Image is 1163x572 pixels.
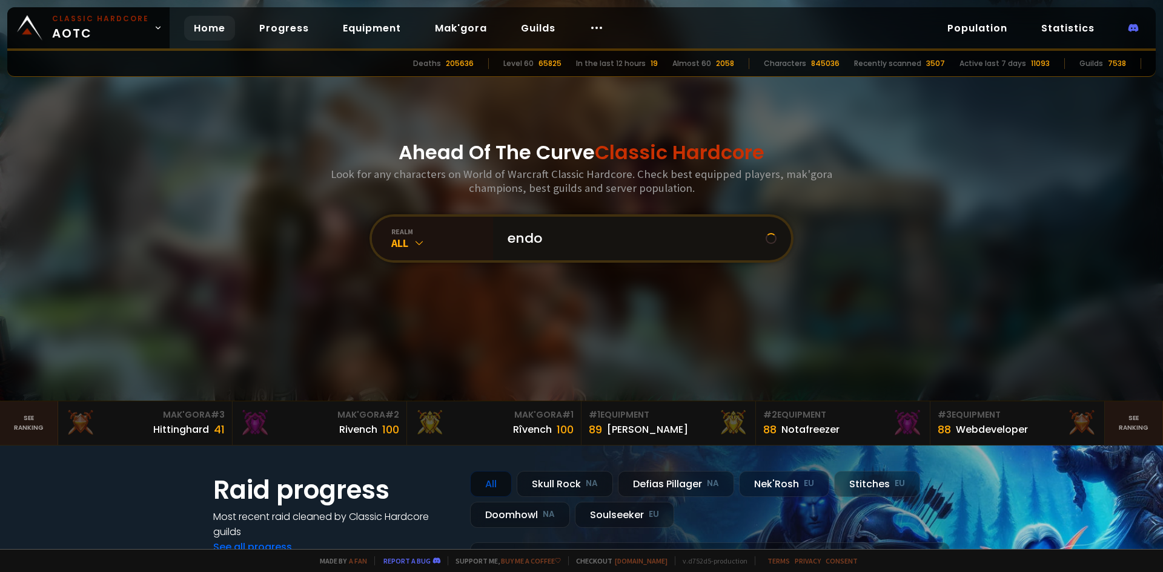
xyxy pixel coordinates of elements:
[517,471,613,497] div: Skull Rock
[938,421,951,438] div: 88
[795,556,821,565] a: Privacy
[503,58,534,69] div: Level 60
[250,16,319,41] a: Progress
[568,556,668,565] span: Checkout
[425,16,497,41] a: Mak'gora
[575,502,674,528] div: Soulseeker
[959,58,1026,69] div: Active last 7 days
[153,422,209,437] div: Hittinghard
[470,502,570,528] div: Doomhowl
[58,401,233,445] a: Mak'Gora#3Hittinghard41
[349,556,367,565] a: a fan
[767,556,790,565] a: Terms
[938,409,952,421] span: # 3
[930,401,1105,445] a: #3Equipment88Webdeveloper
[581,401,756,445] a: #1Equipment89[PERSON_NAME]
[763,409,923,421] div: Equipment
[1031,58,1050,69] div: 11093
[834,471,920,497] div: Stitches
[413,58,441,69] div: Deaths
[333,16,411,41] a: Equipment
[385,409,399,421] span: # 2
[511,16,565,41] a: Guilds
[716,58,734,69] div: 2058
[513,422,552,437] div: Rîvench
[501,556,561,565] a: Buy me a coffee
[391,227,493,236] div: realm
[607,422,688,437] div: [PERSON_NAME]
[756,401,930,445] a: #2Equipment88Notafreezer
[213,509,456,539] h4: Most recent raid cleaned by Classic Hardcore guilds
[826,556,858,565] a: Consent
[618,471,734,497] div: Defias Pillager
[956,422,1028,437] div: Webdeveloper
[391,236,493,250] div: All
[586,478,598,490] small: NA
[562,409,574,421] span: # 1
[326,167,837,195] h3: Look for any characters on World of Warcraft Classic Hardcore. Check best equipped players, mak'g...
[895,478,905,490] small: EU
[763,421,777,438] div: 88
[739,471,829,497] div: Nek'Rosh
[184,16,235,41] a: Home
[615,556,668,565] a: [DOMAIN_NAME]
[538,58,562,69] div: 65825
[382,421,399,438] div: 100
[448,556,561,565] span: Support me,
[383,556,431,565] a: Report a bug
[470,471,512,497] div: All
[576,58,646,69] div: In the last 12 hours
[543,508,555,521] small: NA
[339,422,377,437] div: Rivench
[557,421,574,438] div: 100
[938,409,1097,421] div: Equipment
[595,139,764,166] span: Classic Hardcore
[213,471,456,509] h1: Raid progress
[414,409,574,421] div: Mak'Gora
[938,16,1017,41] a: Population
[65,409,225,421] div: Mak'Gora
[672,58,711,69] div: Almost 60
[52,13,149,24] small: Classic Hardcore
[7,7,170,48] a: Classic HardcoreAOTC
[649,508,659,521] small: EU
[1105,401,1163,445] a: Seeranking
[651,58,658,69] div: 19
[240,409,399,421] div: Mak'Gora
[233,401,407,445] a: Mak'Gora#2Rivench100
[1032,16,1104,41] a: Statistics
[589,421,602,438] div: 89
[213,540,292,554] a: See all progress
[764,58,806,69] div: Characters
[781,422,840,437] div: Notafreezer
[589,409,600,421] span: # 1
[1108,58,1126,69] div: 7538
[500,217,766,260] input: Search a character...
[811,58,840,69] div: 845036
[675,556,747,565] span: v. d752d5 - production
[211,409,225,421] span: # 3
[399,138,764,167] h1: Ahead Of The Curve
[1079,58,1103,69] div: Guilds
[313,556,367,565] span: Made by
[804,478,814,490] small: EU
[446,58,474,69] div: 205636
[407,401,581,445] a: Mak'Gora#1Rîvench100
[763,409,777,421] span: # 2
[707,478,719,490] small: NA
[854,58,921,69] div: Recently scanned
[214,421,225,438] div: 41
[52,13,149,42] span: AOTC
[926,58,945,69] div: 3507
[589,409,748,421] div: Equipment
